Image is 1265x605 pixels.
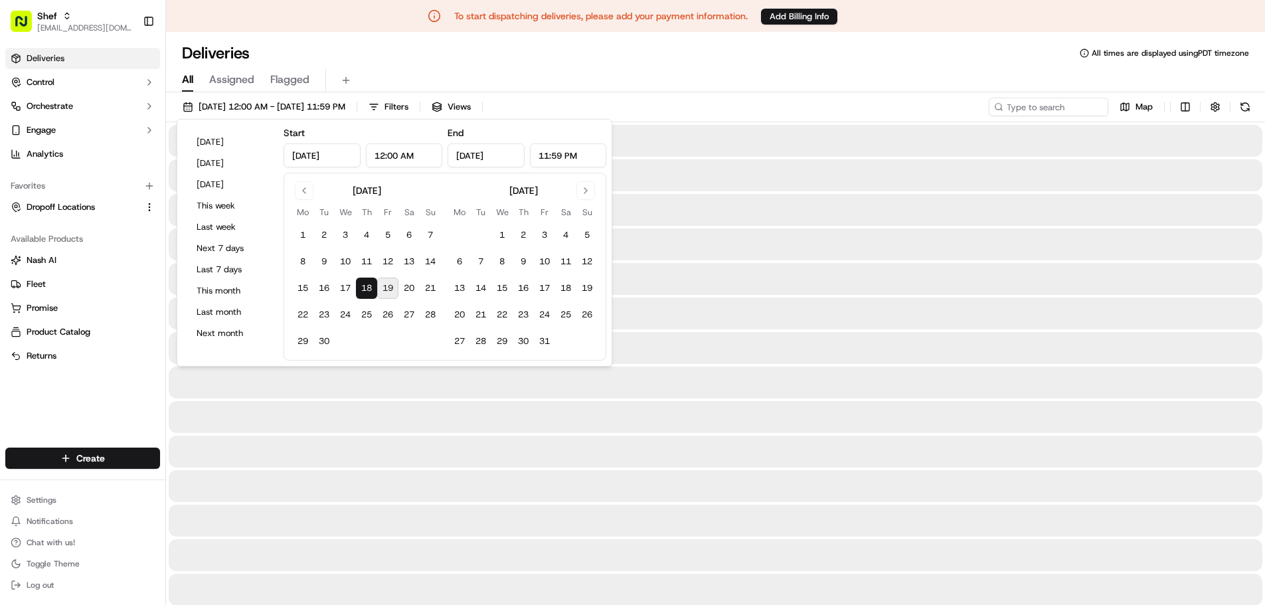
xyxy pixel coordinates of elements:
[377,205,398,219] th: Friday
[576,181,595,200] button: Go to next month
[470,278,491,299] button: 14
[448,101,471,113] span: Views
[5,96,160,117] button: Orchestrate
[107,256,218,280] a: 💻API Documentation
[491,251,513,272] button: 8
[761,9,837,25] button: Add Billing Info
[37,9,57,23] button: Shef
[191,197,270,215] button: This week
[1236,98,1254,116] button: Refresh
[555,304,576,325] button: 25
[313,224,335,246] button: 2
[27,516,73,527] span: Notifications
[513,304,534,325] button: 23
[27,100,73,112] span: Orchestrate
[27,326,90,338] span: Product Catalog
[191,154,270,173] button: [DATE]
[1092,48,1249,58] span: All times are displayed using PDT timezone
[292,205,313,219] th: Monday
[60,140,183,151] div: We're available if you need us!
[491,278,513,299] button: 15
[356,278,377,299] button: 18
[356,224,377,246] button: 4
[206,170,242,186] button: See all
[449,304,470,325] button: 20
[313,205,335,219] th: Tuesday
[5,5,137,37] button: Shef[EMAIL_ADDRESS][DOMAIN_NAME]
[27,537,75,548] span: Chat with us!
[1136,101,1153,113] span: Map
[989,98,1108,116] input: Type to search
[335,224,356,246] button: 3
[420,251,441,272] button: 14
[530,143,607,167] input: Time
[191,218,270,236] button: Last week
[13,262,24,273] div: 📗
[576,205,598,219] th: Sunday
[5,345,160,367] button: Returns
[270,72,309,88] span: Flagged
[335,278,356,299] button: 17
[5,274,160,295] button: Fleet
[191,303,270,321] button: Last month
[96,206,100,216] span: •
[292,278,313,299] button: 15
[448,127,464,139] label: End
[366,143,443,167] input: Time
[126,261,213,274] span: API Documentation
[60,127,218,140] div: Start new chat
[27,302,58,314] span: Promise
[5,48,160,69] a: Deliveries
[5,250,160,271] button: Nash AI
[470,251,491,272] button: 7
[313,278,335,299] button: 16
[534,205,555,219] th: Friday
[555,224,576,246] button: 4
[356,251,377,272] button: 11
[191,133,270,151] button: [DATE]
[13,127,37,151] img: 1736555255976-a54dd68f-1ca7-489b-9aae-adbdc363a1c4
[35,86,239,100] input: Got a question? Start typing here...
[377,251,398,272] button: 12
[292,304,313,325] button: 22
[1114,98,1159,116] button: Map
[13,13,40,40] img: Nash
[5,72,160,93] button: Control
[335,205,356,219] th: Wednesday
[313,331,335,352] button: 30
[112,262,123,273] div: 💻
[13,173,89,183] div: Past conversations
[353,184,381,197] div: [DATE]
[27,559,80,569] span: Toggle Theme
[13,53,242,74] p: Welcome 👋
[335,304,356,325] button: 24
[13,193,35,215] img: Shef Support
[449,205,470,219] th: Monday
[76,452,105,465] span: Create
[284,143,361,167] input: Date
[5,576,160,594] button: Log out
[11,254,155,266] a: Nash AI
[11,302,155,314] a: Promise
[27,124,56,136] span: Engage
[37,23,132,33] span: [EMAIL_ADDRESS][DOMAIN_NAME]
[5,175,160,197] div: Favorites
[5,512,160,531] button: Notifications
[363,98,414,116] button: Filters
[491,304,513,325] button: 22
[27,76,54,88] span: Control
[182,72,193,88] span: All
[470,304,491,325] button: 21
[177,98,351,116] button: [DATE] 12:00 AM - [DATE] 11:59 PM
[555,278,576,299] button: 18
[470,331,491,352] button: 28
[191,282,270,300] button: This month
[5,197,160,218] button: Dropoff Locations
[191,175,270,194] button: [DATE]
[27,350,56,362] span: Returns
[448,143,525,167] input: Date
[454,9,748,23] p: To start dispatching deliveries, please add your payment information.
[420,304,441,325] button: 28
[292,224,313,246] button: 1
